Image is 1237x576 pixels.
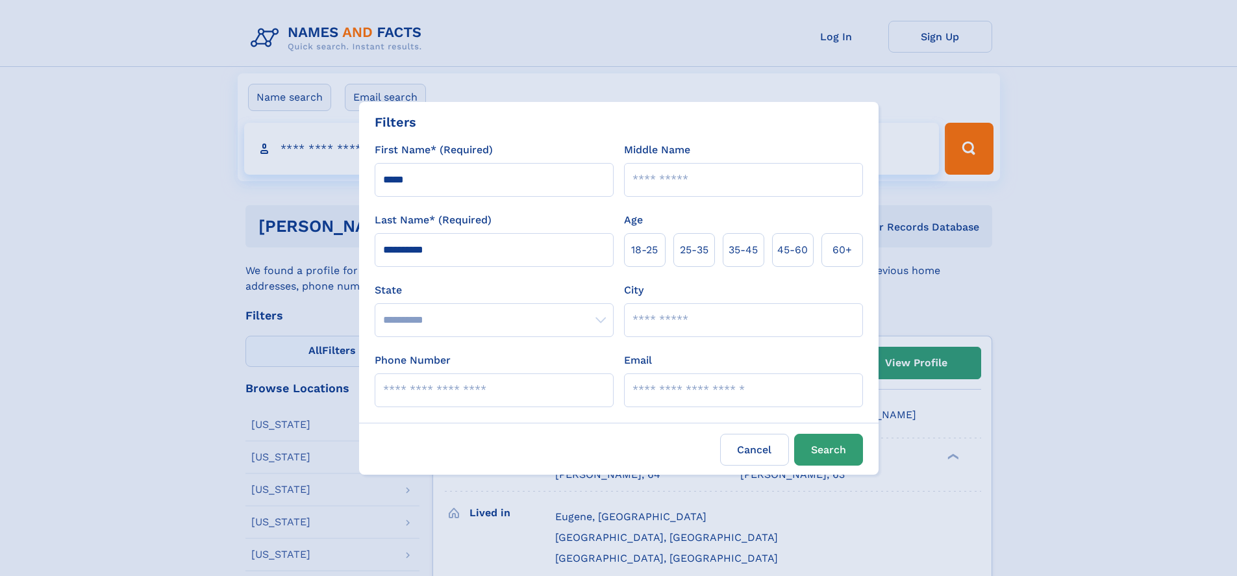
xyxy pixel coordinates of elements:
[624,353,652,368] label: Email
[777,242,808,258] span: 45‑60
[624,142,690,158] label: Middle Name
[729,242,758,258] span: 35‑45
[720,434,789,466] label: Cancel
[794,434,863,466] button: Search
[624,212,643,228] label: Age
[624,282,643,298] label: City
[375,142,493,158] label: First Name* (Required)
[832,242,852,258] span: 60+
[375,353,451,368] label: Phone Number
[375,282,614,298] label: State
[375,212,492,228] label: Last Name* (Required)
[680,242,708,258] span: 25‑35
[631,242,658,258] span: 18‑25
[375,112,416,132] div: Filters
